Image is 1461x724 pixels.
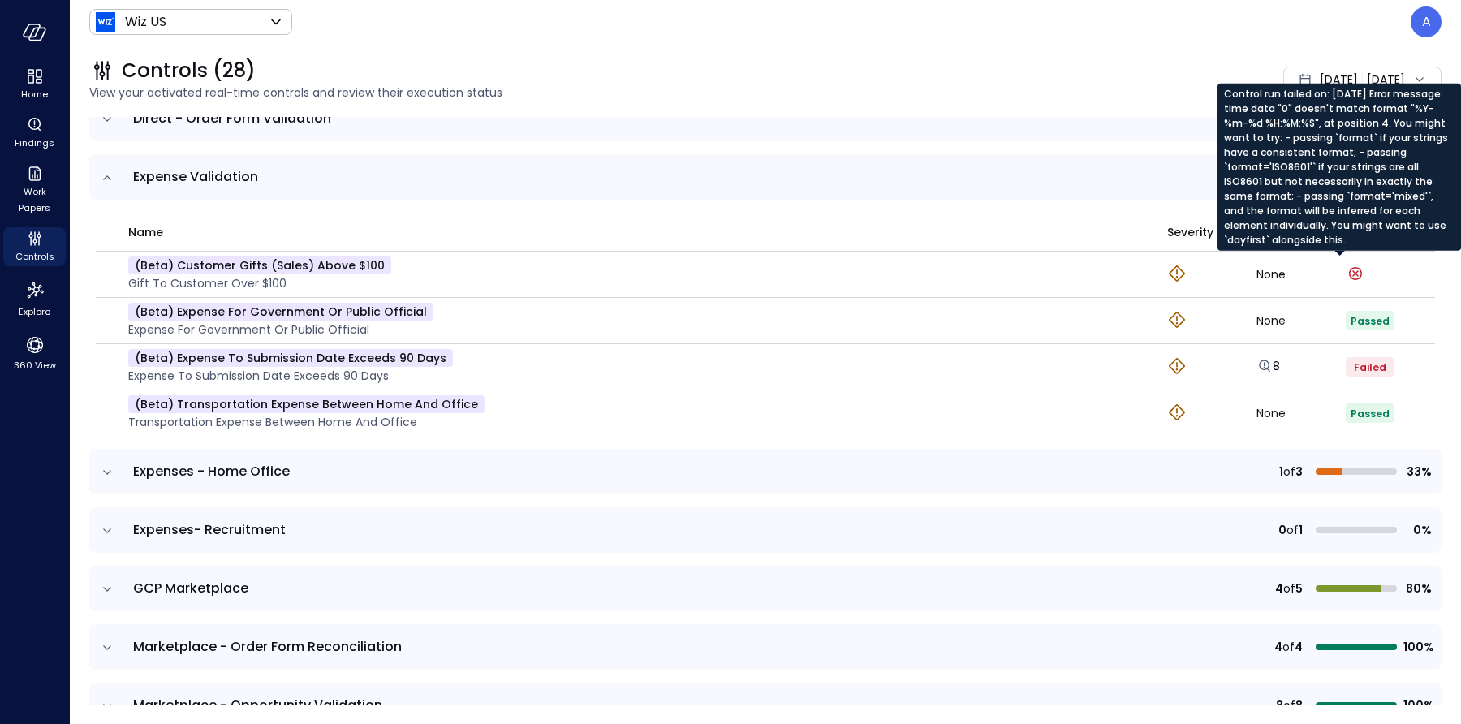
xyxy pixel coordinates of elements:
span: Passed [1351,314,1390,328]
span: of [1282,638,1295,656]
div: Controls [3,227,66,266]
div: Control run failed on: [DATE] Error message: time data "0" doesn't match format "%Y-%m-%d %H:%M:%... [1217,84,1461,251]
span: Failed [1354,360,1386,374]
div: None [1256,407,1346,419]
div: Warning [1167,356,1187,377]
span: 100% [1403,638,1432,656]
span: 80% [1403,580,1432,597]
span: Passed [1351,407,1390,420]
button: expand row [99,464,115,481]
p: (beta) Expense to submission date exceeds 90 days [128,349,453,367]
span: 360 View [14,357,56,373]
div: Control run failed on: Aug 2, 2025 Error message: time data "0" doesn't match format "%Y-%m-%d %H... [1346,264,1365,283]
div: Home [3,65,66,104]
p: Expense to submission date exceeds 90 days [128,367,453,385]
p: A [1422,12,1431,32]
p: Wiz US [125,12,166,32]
div: Avi Brandwain [1411,6,1442,37]
button: expand row [99,523,115,539]
div: Warning [1167,264,1187,285]
span: 8 [1295,696,1303,714]
p: Gift to customer over $100 [128,274,391,292]
div: None [1256,315,1346,326]
span: Direct - Order Form Validation [133,109,331,127]
p: Transportation Expense Between Home and Office [128,413,485,431]
div: Warning [1167,310,1187,331]
button: expand row [99,581,115,597]
button: expand row [99,640,115,656]
span: Expenses - Home Office [133,462,290,481]
span: Severity [1167,223,1213,241]
span: Findings [15,135,54,151]
a: 8 [1256,358,1280,374]
span: of [1283,696,1295,714]
span: of [1283,463,1295,481]
span: Expenses- Recruitment [133,520,286,539]
span: 0% [1403,521,1432,539]
span: 4 [1274,638,1282,656]
button: expand row [99,170,115,186]
span: 8 [1276,696,1283,714]
div: Findings [3,114,66,153]
span: Controls (28) [122,58,256,84]
span: Controls [15,248,54,265]
span: 100% [1403,696,1432,714]
span: of [1286,521,1299,539]
span: 5 [1295,580,1303,597]
span: [DATE] [1320,71,1358,88]
span: 33% [1403,463,1432,481]
span: Work Papers [10,183,59,216]
p: Expense for Government Or Public Official [128,321,433,338]
div: Warning [1167,403,1187,424]
span: Expense Validation [133,167,258,186]
a: Explore findings [1256,362,1280,378]
span: View your activated real-time controls and review their execution status [89,84,1044,101]
span: 0 [1278,521,1286,539]
span: 4 [1295,638,1303,656]
img: Icon [96,12,115,32]
p: (beta) Transportation Expense Between Home and Office [128,395,485,413]
span: 1 [1299,521,1303,539]
button: expand row [99,698,115,714]
span: GCP Marketplace [133,579,248,597]
span: of [1283,580,1295,597]
div: Work Papers [3,162,66,218]
span: 3 [1295,463,1303,481]
span: Marketplace - Order Form Reconciliation [133,637,402,656]
p: (beta) Expense for Government Or Public Official [128,303,433,321]
div: 360 View [3,331,66,375]
div: Explore [3,276,66,321]
button: expand row [99,111,115,127]
div: None [1256,269,1346,280]
span: Explore [19,304,50,320]
span: 4 [1275,580,1283,597]
span: name [128,223,163,241]
span: Home [21,86,48,102]
span: Marketplace - Opportunity Validation [133,696,382,714]
span: 1 [1279,463,1283,481]
p: (beta) Customer Gifts (Sales) Above $100 [128,256,391,274]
